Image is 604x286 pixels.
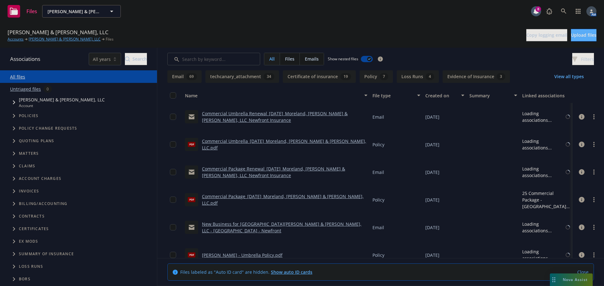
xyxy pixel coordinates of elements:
[425,114,439,120] span: [DATE]
[271,269,312,275] a: Show auto ID cards
[48,8,102,15] span: [PERSON_NAME] & [PERSON_NAME], LLC
[581,56,594,62] span: Filters
[8,36,24,42] a: Accounts
[543,5,556,18] a: Report a Bug
[170,141,176,148] input: Toggle Row Selected
[186,73,197,80] div: 69
[19,127,77,130] span: Policy change requests
[360,70,393,83] button: Policy
[520,88,573,103] button: Linked associations
[19,214,45,218] span: Contracts
[544,70,594,83] button: View all types
[425,169,439,175] span: [DATE]
[572,56,594,62] span: Filters
[29,36,101,42] a: [PERSON_NAME] & [PERSON_NAME], LLC
[202,193,364,206] a: Commercial Package_[DATE]_Moreland, [PERSON_NAME] & [PERSON_NAME], LLC.pdf
[10,74,25,80] a: All files
[167,70,202,83] button: Email
[106,36,114,42] span: Files
[19,139,54,143] span: Quoting plans
[557,5,570,18] a: Search
[8,28,109,36] span: [PERSON_NAME] & [PERSON_NAME], LLC
[125,57,130,62] svg: Search
[19,177,61,181] span: Account charges
[372,224,384,231] span: Email
[425,224,439,231] span: [DATE]
[19,152,39,155] span: Matters
[125,53,147,65] div: Search
[283,70,356,83] button: Certificate of insurance
[170,92,176,99] input: Select all
[526,32,567,38] span: Copy logging email
[522,248,564,262] div: Loading associations...
[380,73,388,80] div: 7
[590,251,598,259] a: more
[372,169,384,175] span: Email
[170,114,176,120] input: Toggle Row Selected
[522,138,564,151] div: Loading associations...
[590,113,598,121] a: more
[526,29,567,41] button: Copy logging email
[170,169,176,175] input: Toggle Row Selected
[443,70,510,83] button: Evidence of Insurance
[202,221,361,234] a: New Business for [GEOGRAPHIC_DATA][PERSON_NAME] & [PERSON_NAME], LLC - [GEOGRAPHIC_DATA] - Newfront
[425,141,439,148] span: [DATE]
[167,53,260,65] input: Search by keyword...
[535,6,541,12] div: 8
[522,110,564,123] div: Loading associations...
[19,202,68,206] span: Billing/Accounting
[522,165,564,179] div: Loading associations...
[43,85,52,93] div: 0
[328,56,358,62] span: Show nested files
[285,56,294,62] span: Files
[590,196,598,203] a: more
[19,227,49,231] span: Certificates
[10,55,40,63] span: Associations
[19,265,43,268] span: Loss Runs
[467,88,520,103] button: Summary
[188,252,195,257] span: pdf
[19,252,74,256] span: Summary of insurance
[425,92,457,99] div: Created on
[180,269,312,275] span: Files labeled as "Auto ID card" are hidden.
[202,252,282,258] a: [PERSON_NAME] - Umbrella Policy.pdf
[19,189,39,193] span: Invoices
[202,138,366,151] a: Commercial Umbrella_[DATE]_Moreland, [PERSON_NAME] & [PERSON_NAME], LLC.pdf
[19,114,39,118] span: Policies
[425,252,439,258] span: [DATE]
[42,5,121,18] button: [PERSON_NAME] & [PERSON_NAME], LLC
[372,252,384,258] span: Policy
[19,277,31,281] span: BORs
[550,273,558,286] div: Drag to move
[185,92,361,99] div: Name
[170,224,176,230] input: Toggle Row Selected
[372,92,413,99] div: File type
[26,9,37,14] span: Files
[10,86,41,92] a: Untriaged files
[590,224,598,231] a: more
[19,164,35,168] span: Claims
[305,56,319,62] span: Emails
[522,92,570,99] div: Linked associations
[550,273,593,286] button: Nova Assist
[497,73,505,80] div: 3
[571,29,596,41] button: Upload files
[423,88,467,103] button: Created on
[577,269,589,275] a: Close
[572,5,584,18] a: Switch app
[205,70,279,83] button: techcanary_attachment
[202,166,345,178] a: Commercial Package Renewal_[DATE]_Moreland, [PERSON_NAME] & [PERSON_NAME], LLC_Newfront Insurance
[372,114,384,120] span: Email
[370,88,423,103] button: File type
[563,277,588,282] span: Nova Assist
[188,197,195,202] span: pdf
[340,73,351,80] div: 19
[19,96,105,103] span: [PERSON_NAME] & [PERSON_NAME], LLC
[188,142,195,147] span: pdf
[397,70,439,83] button: Loss Runs
[590,168,598,176] a: more
[522,190,570,210] div: 25 Commercial Package - [GEOGRAPHIC_DATA][PERSON_NAME] AND SHERTZE 25-26
[264,73,274,80] div: 34
[372,141,384,148] span: Policy
[19,240,38,243] span: Ex Mods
